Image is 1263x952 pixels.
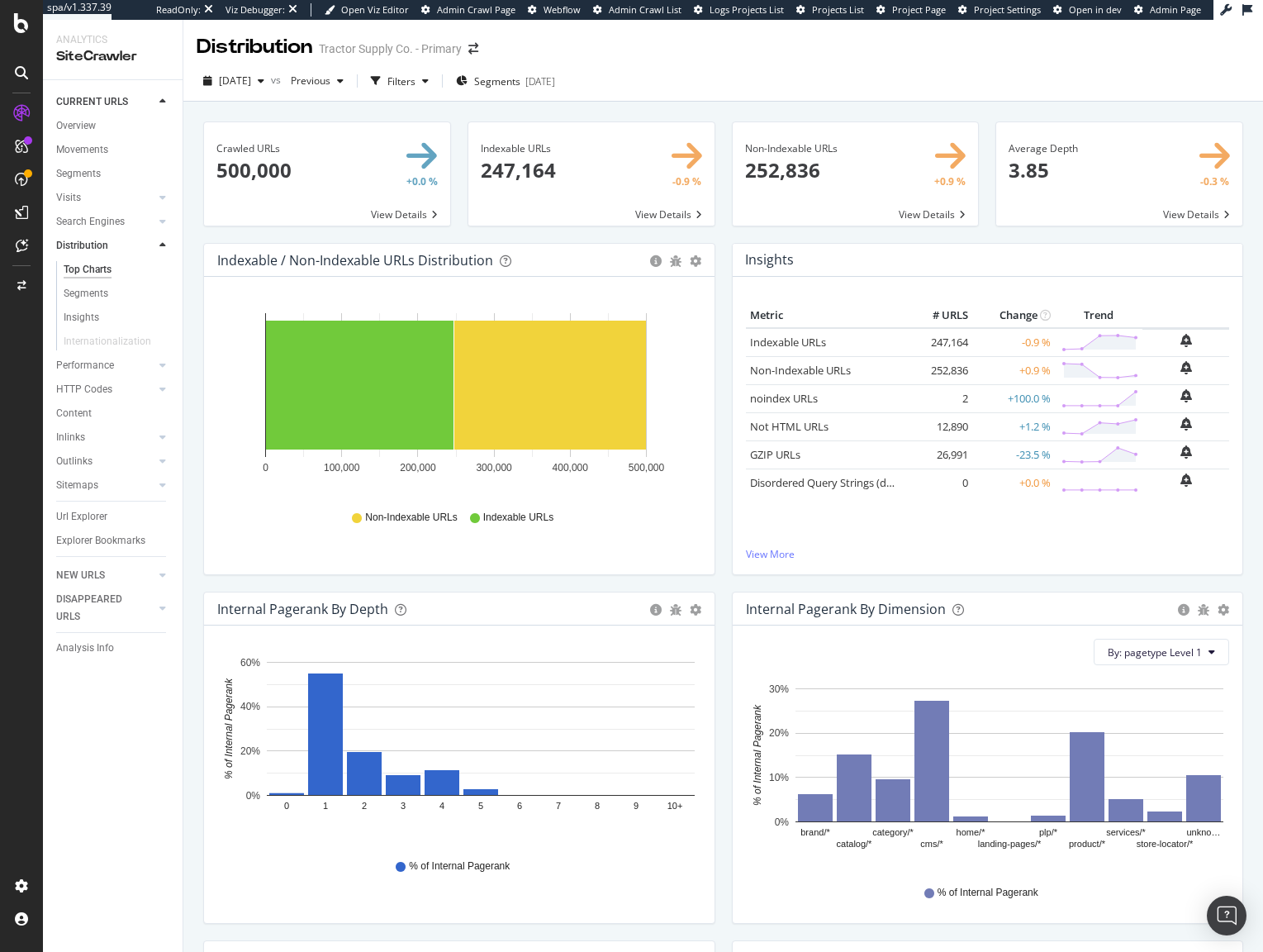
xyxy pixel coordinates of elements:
[892,3,946,16] span: Project Page
[197,68,271,94] button: [DATE]
[906,384,972,412] td: 2
[56,93,128,111] div: CURRENT URLS
[836,840,872,850] text: catalog/*
[752,704,763,806] text: % of Internal Pagerank
[974,3,1041,16] span: Project Settings
[64,261,171,278] a: Top Charts
[64,309,171,326] a: Insights
[56,357,114,374] div: Performance
[217,252,493,269] div: Indexable / Non-Indexable URLs Distribution
[1094,639,1229,665] button: By: pagetype Level 1
[56,93,154,111] a: CURRENT URLS
[56,213,125,231] div: Search Engines
[876,3,946,17] a: Project Page
[246,790,261,802] text: 0%
[64,261,112,278] div: Top Charts
[670,255,681,267] div: bug
[56,189,81,207] div: Visits
[56,165,171,183] a: Segments
[56,453,154,470] a: Outlinks
[56,477,98,494] div: Sitemaps
[401,802,406,812] text: 3
[710,3,784,16] span: Logs Projects List
[226,3,285,17] div: Viz Debugger:
[1180,361,1192,374] div: bell-plus
[972,384,1055,412] td: +100.0 %
[217,303,695,495] div: A chart.
[56,165,101,183] div: Segments
[449,68,562,94] button: Segments[DATE]
[284,68,350,94] button: Previous
[1108,645,1202,659] span: By: pagetype Level 1
[553,462,589,474] text: 400,000
[56,429,154,446] a: Inlinks
[906,328,972,357] td: 247,164
[956,828,985,838] text: home/*
[906,412,972,440] td: 12,890
[476,462,512,474] text: 300,000
[56,508,107,526] div: Url Explorer
[271,73,284,87] span: vs
[768,728,788,740] text: 20%
[768,683,788,695] text: 30%
[56,237,108,255] div: Distribution
[977,840,1041,850] text: landing-pages/*
[263,462,268,474] text: 0
[478,802,483,812] text: 5
[325,3,409,17] a: Open Viz Editor
[156,3,201,17] div: ReadOnly:
[1069,3,1122,16] span: Open in dev
[670,604,681,616] div: bug
[938,886,1038,900] span: % of Internal Pagerank
[746,678,1223,870] svg: A chart.
[56,189,154,207] a: Visits
[56,453,93,470] div: Outlinks
[56,141,108,159] div: Movements
[56,381,154,398] a: HTTP Codes
[556,802,561,812] text: 7
[1198,604,1209,616] div: bug
[474,74,520,88] span: Segments
[1180,445,1192,459] div: bell-plus
[972,356,1055,384] td: +0.9 %
[1178,604,1189,616] div: circle-info
[796,3,864,17] a: Projects List
[387,74,415,88] div: Filters
[323,802,328,812] text: 1
[906,356,972,384] td: 252,836
[750,363,851,378] a: Non-Indexable URLs
[1150,3,1201,16] span: Admin Page
[56,357,154,374] a: Performance
[64,285,171,302] a: Segments
[56,47,169,66] div: SiteCrawler
[400,462,436,474] text: 200,000
[745,249,794,271] h4: Insights
[595,802,600,812] text: 8
[750,447,800,462] a: GZIP URLs
[920,840,943,850] text: cms/*
[812,3,864,16] span: Projects List
[1180,474,1192,487] div: bell-plus
[64,333,151,350] div: Internationalization
[56,508,171,526] a: Url Explorer
[240,702,260,713] text: 40%
[1180,334,1192,347] div: bell-plus
[972,303,1055,328] th: Change
[64,333,168,350] a: Internationalization
[958,3,1041,17] a: Project Settings
[364,68,435,94] button: Filters
[1053,3,1122,17] a: Open in dev
[341,3,409,16] span: Open Viz Editor
[609,3,681,16] span: Admin Crawl List
[56,381,112,398] div: HTTP Codes
[800,828,830,838] text: brand/*
[64,285,108,302] div: Segments
[1055,303,1142,328] th: Trend
[319,40,462,57] div: Tractor Supply Co. - Primary
[1180,417,1192,431] div: bell-plus
[746,601,946,617] div: Internal Pagerank By Dimension
[56,405,171,422] a: Content
[409,859,510,873] span: % of Internal Pagerank
[694,3,784,17] a: Logs Projects List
